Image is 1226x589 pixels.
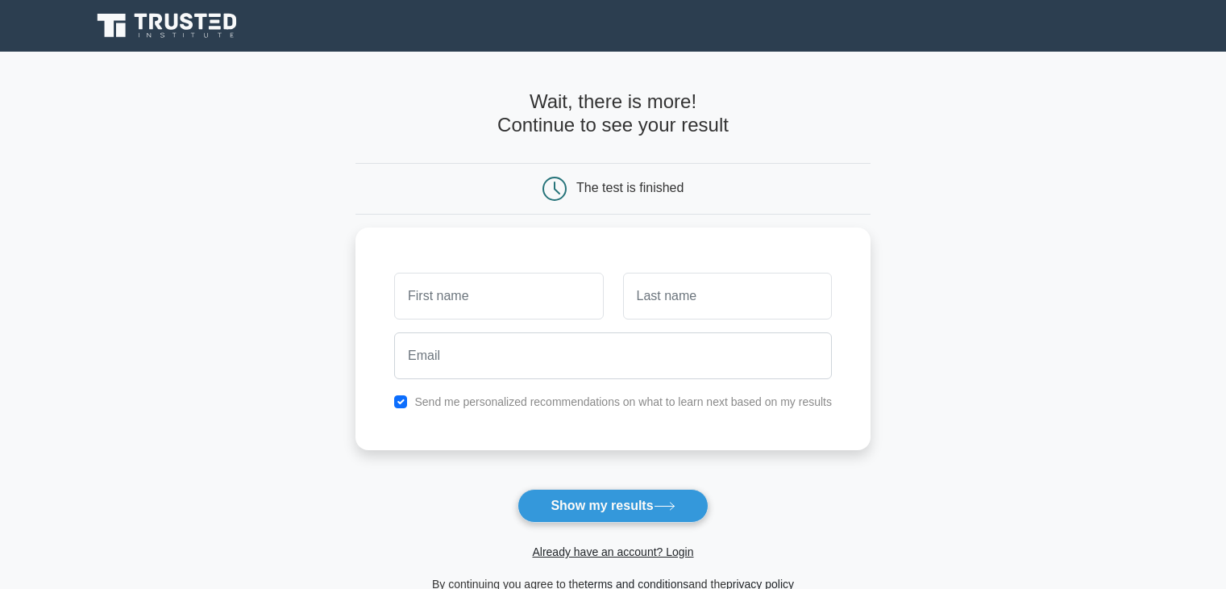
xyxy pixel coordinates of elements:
[532,545,693,558] a: Already have an account? Login
[414,395,832,408] label: Send me personalized recommendations on what to learn next based on my results
[576,181,684,194] div: The test is finished
[517,489,708,523] button: Show my results
[355,90,871,137] h4: Wait, there is more! Continue to see your result
[623,273,832,320] input: Last name
[394,332,832,379] input: Email
[394,273,603,320] input: First name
